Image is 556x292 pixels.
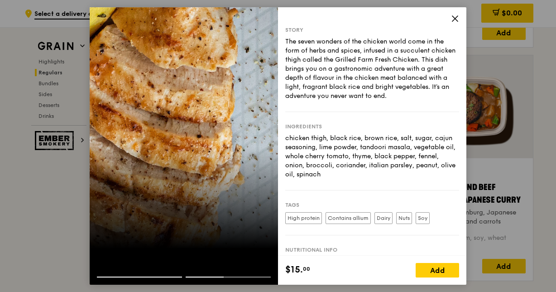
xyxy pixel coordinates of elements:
label: Soy [416,212,430,224]
div: The seven wonders of the chicken world come in the form of herbs and spices, infused in a succule... [285,37,459,101]
label: Contains allium [326,212,371,224]
div: Nutritional info [285,246,459,253]
label: High protein [285,212,322,224]
span: $15. [285,263,303,277]
div: chicken thigh, black rice, brown rice, salt, sugar, cajun seasoning, lime powder, tandoori masala... [285,134,459,179]
div: Ingredients [285,123,459,130]
label: Dairy [374,212,393,224]
label: Nuts [396,212,412,224]
div: Add [416,263,459,277]
div: Story [285,26,459,34]
span: 00 [303,265,310,273]
div: Tags [285,201,459,209]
